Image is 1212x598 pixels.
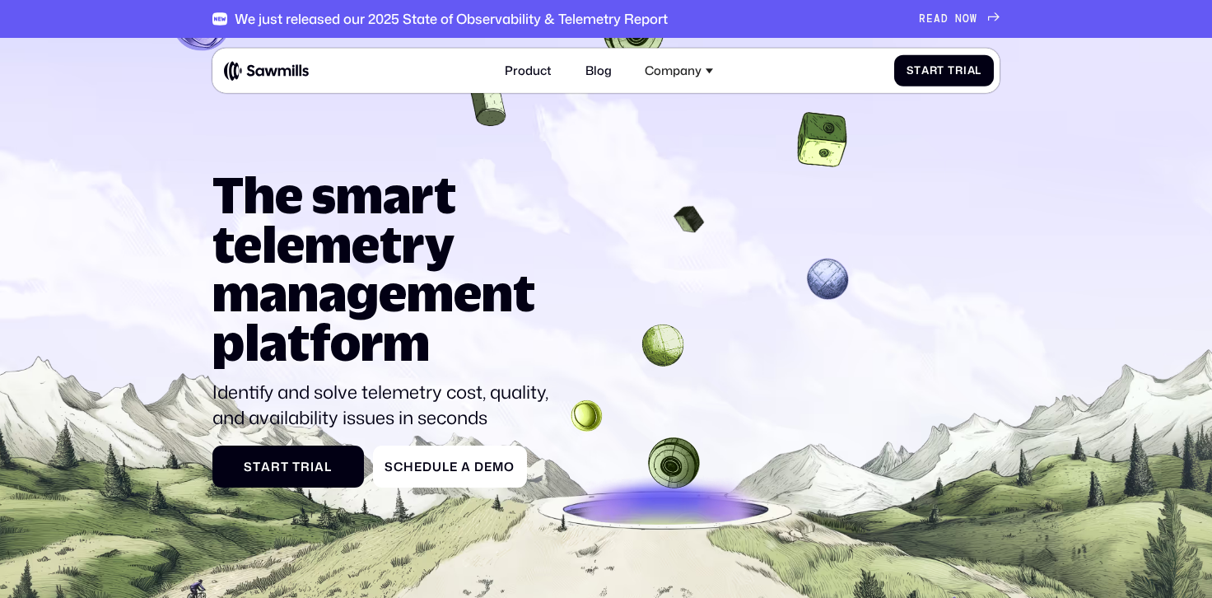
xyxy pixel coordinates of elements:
span: i [310,460,315,474]
span: T [292,460,301,474]
span: c [394,460,403,474]
div: We just released our 2025 State of Observability & Telemetry Report [235,11,668,27]
span: S [907,64,914,77]
h1: The smart telemetry management platform [212,170,564,366]
span: i [963,64,967,77]
span: t [281,460,289,474]
span: a [261,460,271,474]
span: a [921,64,930,77]
div: Company [636,54,722,87]
span: e [450,460,458,474]
span: t [253,460,261,474]
a: StartTrial [212,446,364,488]
span: d [422,460,432,474]
span: D [941,12,949,25]
span: S [244,460,253,474]
span: o [504,460,515,474]
span: a [967,64,976,77]
span: a [461,460,471,474]
span: r [271,460,281,474]
span: m [492,460,504,474]
a: StartTrial [894,55,994,86]
span: u [432,460,442,474]
span: e [484,460,492,474]
span: l [975,64,981,77]
a: READNOW [919,12,1000,25]
span: E [926,12,934,25]
span: A [934,12,941,25]
a: Blog [576,54,620,87]
span: r [930,64,938,77]
span: R [919,12,926,25]
span: t [914,64,921,77]
span: W [970,12,977,25]
span: N [955,12,963,25]
span: a [315,460,324,474]
div: Company [645,63,702,78]
span: S [385,460,394,474]
span: h [403,460,414,474]
span: t [937,64,944,77]
span: T [948,64,955,77]
span: D [474,460,484,474]
a: Product [496,54,561,87]
span: l [442,460,450,474]
span: r [955,64,963,77]
span: r [301,460,310,474]
p: Identify and solve telemetry cost, quality, and availability issues in seconds [212,380,564,431]
span: e [414,460,422,474]
span: l [324,460,332,474]
span: O [963,12,970,25]
a: ScheduleaDemo [373,446,527,488]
